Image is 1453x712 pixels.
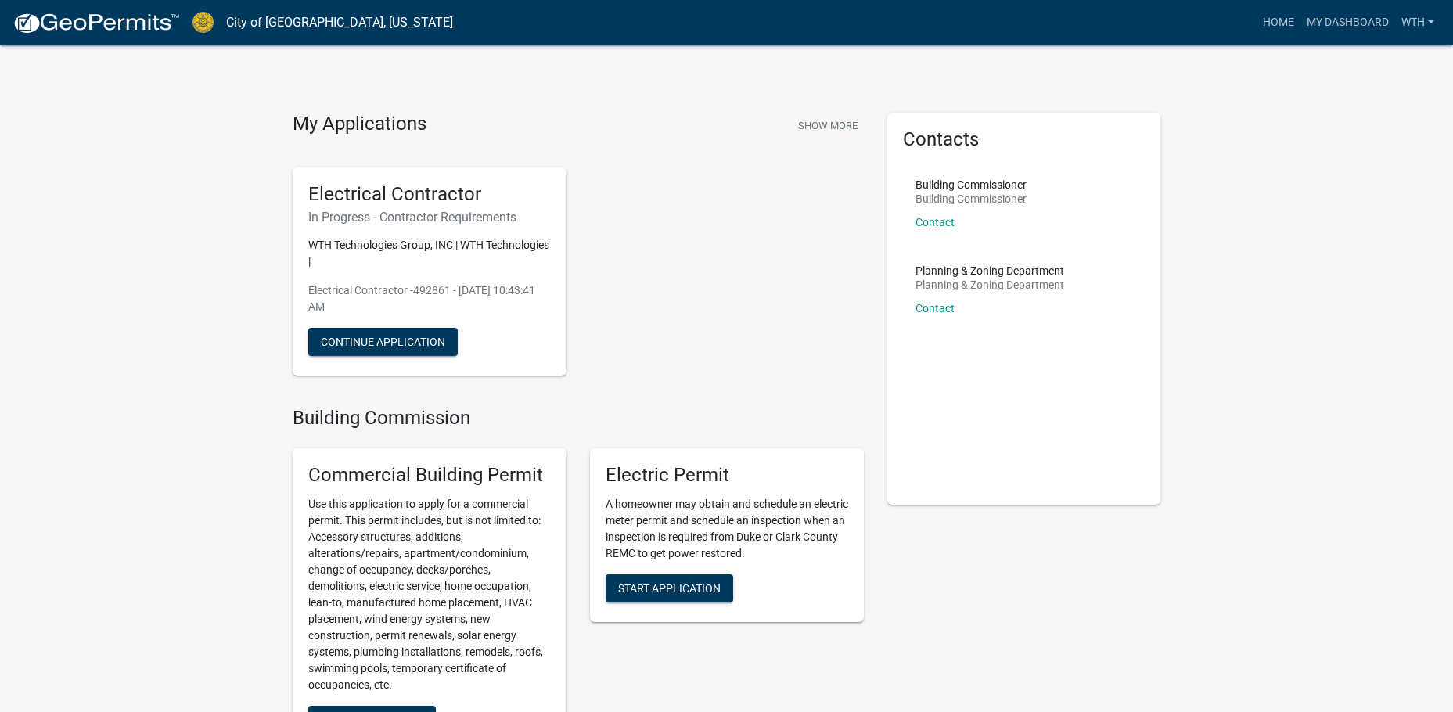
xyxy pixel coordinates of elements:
h5: Electrical Contractor [308,183,551,206]
p: Planning & Zoning Department [915,279,1064,290]
h4: My Applications [293,113,426,136]
p: Use this application to apply for a commercial permit. This permit includes, but is not limited t... [308,496,551,693]
h5: Contacts [903,128,1145,151]
a: My Dashboard [1300,8,1395,38]
h5: Electric Permit [606,464,848,487]
img: City of Jeffersonville, Indiana [192,12,214,33]
h6: In Progress - Contractor Requirements [308,210,551,225]
a: WTH [1395,8,1440,38]
p: Building Commissioner [915,179,1027,190]
p: Building Commissioner [915,193,1027,204]
button: Show More [792,113,864,138]
a: Contact [915,302,955,315]
p: WTH Technologies Group, INC | WTH Technologies | [308,237,551,270]
p: Electrical Contractor -492861 - [DATE] 10:43:41 AM [308,282,551,315]
button: Start Application [606,574,733,602]
p: A homeowner may obtain and schedule an electric meter permit and schedule an inspection when an i... [606,496,848,562]
h5: Commercial Building Permit [308,464,551,487]
button: Continue Application [308,328,458,356]
a: City of [GEOGRAPHIC_DATA], [US_STATE] [226,9,453,36]
a: Home [1257,8,1300,38]
a: Contact [915,216,955,228]
p: Planning & Zoning Department [915,265,1064,276]
h4: Building Commission [293,407,864,430]
span: Start Application [618,582,721,595]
